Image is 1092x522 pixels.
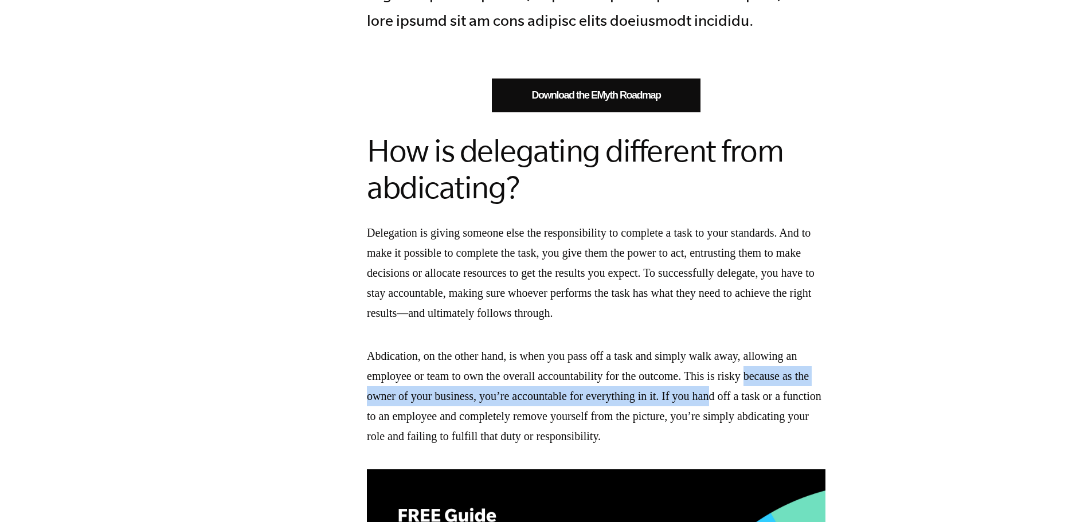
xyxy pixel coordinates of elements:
a: Download the EMyth Roadmap [492,79,700,112]
p: Abdication, on the other hand, is when you pass off a task and simply walk away, allowing an empl... [367,346,825,446]
h2: How is delegating different from abdicating? [367,132,825,206]
iframe: Chat Widget [1035,467,1092,522]
p: Delegation is giving someone else the responsibility to complete a task to your standards. And to... [367,223,825,323]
